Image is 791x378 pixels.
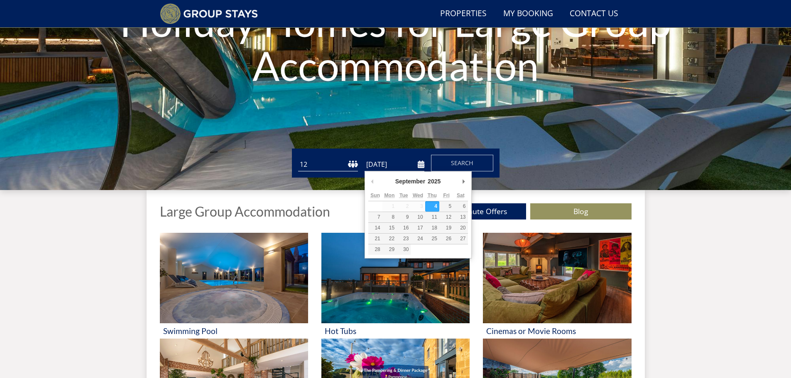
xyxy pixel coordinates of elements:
button: 16 [397,223,411,233]
button: 12 [439,212,453,222]
button: 15 [382,223,397,233]
button: 29 [382,244,397,255]
button: Previous Month [368,175,377,188]
button: 9 [397,212,411,222]
button: 28 [368,244,382,255]
a: Properties [437,5,490,23]
button: 5 [439,201,453,212]
h3: Cinemas or Movie Rooms [486,327,628,335]
abbr: Saturday [457,193,465,198]
button: 20 [453,223,468,233]
a: 'Hot Tubs' - Large Group Accommodation Holiday Ideas Hot Tubs [321,233,470,339]
button: Next Month [460,175,468,188]
button: 8 [382,212,397,222]
button: 25 [425,234,439,244]
button: 18 [425,223,439,233]
img: Group Stays [160,3,258,24]
abbr: Monday [384,193,395,198]
img: 'Hot Tubs' - Large Group Accommodation Holiday Ideas [321,233,470,323]
abbr: Friday [443,193,449,198]
button: 26 [439,234,453,244]
abbr: Wednesday [413,193,423,198]
a: 'Cinemas or Movie Rooms' - Large Group Accommodation Holiday Ideas Cinemas or Movie Rooms [483,233,631,339]
button: 6 [453,201,468,212]
button: 19 [439,223,453,233]
abbr: Thursday [428,193,437,198]
button: 27 [453,234,468,244]
a: My Booking [500,5,556,23]
button: 10 [411,212,425,222]
h3: Hot Tubs [325,327,466,335]
button: 4 [425,201,439,212]
div: September [394,175,426,188]
abbr: Tuesday [399,193,408,198]
button: 13 [453,212,468,222]
h1: Large Group Accommodation [160,204,330,219]
input: Arrival Date [365,158,424,171]
abbr: Sunday [370,193,380,198]
a: 'Swimming Pool' - Large Group Accommodation Holiday Ideas Swimming Pool [160,233,308,339]
a: Blog [530,203,632,219]
button: 17 [411,223,425,233]
button: 24 [411,234,425,244]
button: 14 [368,223,382,233]
button: Search [431,155,493,171]
button: 23 [397,234,411,244]
a: Contact Us [566,5,622,23]
button: 30 [397,244,411,255]
button: 7 [368,212,382,222]
img: 'Cinemas or Movie Rooms' - Large Group Accommodation Holiday Ideas [483,233,631,323]
h3: Swimming Pool [163,327,305,335]
div: 2025 [426,175,442,188]
button: 11 [425,212,439,222]
img: 'Swimming Pool' - Large Group Accommodation Holiday Ideas [160,233,308,323]
span: Search [451,159,473,167]
button: 21 [368,234,382,244]
a: Last Minute Offers [425,203,526,219]
button: 22 [382,234,397,244]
